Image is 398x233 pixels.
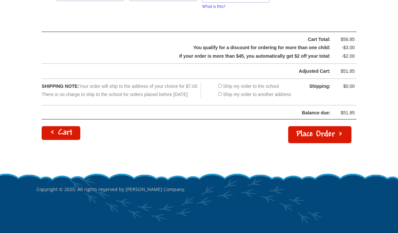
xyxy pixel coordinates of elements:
div: You qualify for a discount for ordering for more than one child: [58,44,330,52]
div: If your order is more than $45, you automatically get $2 off your total: [58,52,330,60]
a: < Cart [42,126,80,140]
div: Adjusted Cart: [58,67,330,75]
div: -$2.00 [335,52,355,60]
div: $0.00 [335,82,355,90]
div: $56.85 [335,35,355,44]
div: Balance due: [42,109,330,117]
div: Shipping: [298,82,330,90]
button: Place Order > [288,126,351,143]
div: Your order will ship to the address of your choice for $7.00 There is no charge to ship to the sc... [42,82,201,99]
div: -$3.00 [335,44,355,52]
div: $51.85 [335,67,355,75]
div: $51.85 [335,109,355,117]
span: SHIPPING NOTE: [42,84,79,89]
a: What is this? [202,4,226,9]
p: Copyright © 2025. All rights reserved by [PERSON_NAME] Company. [36,173,362,206]
div: Ship my order to the school Ship my order to another address [216,82,291,99]
div: Cart Total: [58,35,330,44]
